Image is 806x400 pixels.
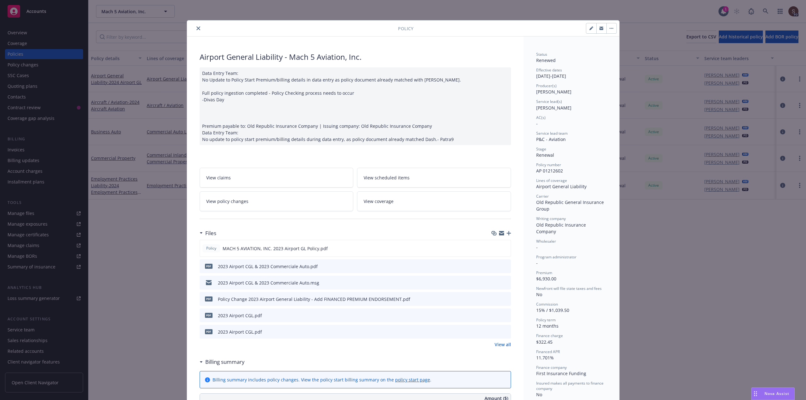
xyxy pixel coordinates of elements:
span: - [536,121,538,127]
div: 2023 Airport CGL.pdf [218,329,262,335]
button: download file [493,279,498,286]
h3: Billing summary [205,358,245,366]
span: Stage [536,146,546,152]
span: Wholesaler [536,239,556,244]
span: Policy [398,25,413,32]
button: preview file [503,263,508,270]
span: MACH 5 AVIATION, INC. 2023 Airport GL Policy.pdf [223,245,328,252]
span: Writing company [536,216,566,221]
a: View scheduled items [357,168,511,188]
span: Policy number [536,162,561,167]
span: Service lead(s) [536,99,562,104]
span: Airport General Liability [536,183,587,189]
button: preview file [503,329,508,335]
span: 12 months [536,323,559,329]
span: Finance company [536,365,567,370]
div: 2023 Airport CGL & 2023 Commerciale Auto.msg [218,279,319,286]
div: Policy Change 2023 Airport General Liability - Add FINANCED PREMIUM ENDORSEMENT.pdf [218,296,410,302]
span: [PERSON_NAME] [536,105,571,111]
span: Carrier [536,194,549,199]
button: download file [493,263,498,270]
div: [DATE] - [DATE] [536,67,607,79]
span: AP 01212602 [536,168,563,174]
span: View coverage [364,198,394,205]
div: Billing summary [200,358,245,366]
span: Renewal [536,152,554,158]
a: View all [495,341,511,348]
a: View claims [200,168,354,188]
span: Producer(s) [536,83,557,88]
span: $6,930.00 [536,276,556,282]
button: preview file [503,279,508,286]
span: No [536,392,542,397]
span: pdf [205,296,213,301]
button: preview file [503,312,508,319]
span: Old Republic Insurance Company [536,222,587,234]
button: preview file [503,296,508,302]
span: View policy changes [206,198,248,205]
button: preview file [502,245,508,252]
h3: Files [205,229,216,237]
div: Billing summary includes policy changes. View the policy start billing summary on the . [213,376,431,383]
span: View scheduled items [364,174,410,181]
span: Lines of coverage [536,178,567,183]
span: - [536,260,538,266]
div: Data Entry Team: No Update to Policy Start Premium/billing details in data entry as policy docume... [200,67,511,145]
span: No [536,291,542,297]
span: 11.701% [536,355,554,361]
button: download file [492,245,497,252]
div: Drag to move [752,388,759,400]
span: Policy [205,245,218,251]
span: Effective dates [536,67,562,73]
div: 2023 Airport CGL & 2023 Commerciale Auto.pdf [218,263,318,270]
button: close [195,25,202,32]
span: Old Republic General Insurance Group [536,199,605,212]
span: Status [536,52,547,57]
span: Program administrator [536,254,576,260]
span: Newfront will file state taxes and fees [536,286,602,291]
span: - [536,244,538,250]
span: Finance charge [536,333,563,338]
button: Nova Assist [751,387,795,400]
span: Financed APR [536,349,560,354]
button: download file [493,329,498,335]
span: pdf [205,329,213,334]
span: Renewed [536,57,556,63]
span: Nova Assist [764,391,789,396]
span: First Insurance Funding [536,370,586,376]
a: policy start page [395,377,430,383]
span: Policy term [536,317,556,323]
button: download file [493,296,498,302]
div: Files [200,229,216,237]
span: View claims [206,174,231,181]
a: View coverage [357,191,511,211]
span: Commission [536,301,558,307]
span: [PERSON_NAME] [536,89,571,95]
button: download file [493,312,498,319]
a: View policy changes [200,191,354,211]
div: 2023 Airport CGL.pdf [218,312,262,319]
span: Service lead team [536,131,568,136]
span: Premium [536,270,552,275]
span: 15% / $1,039.50 [536,307,569,313]
div: Airport General Liability - Mach 5 Aviation, Inc. [200,52,511,62]
span: pdf [205,313,213,318]
span: Insured makes all payments to finance company [536,380,607,391]
span: AC(s) [536,115,546,120]
span: P&C - Aviation [536,136,566,142]
span: $322.45 [536,339,553,345]
span: pdf [205,264,213,268]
